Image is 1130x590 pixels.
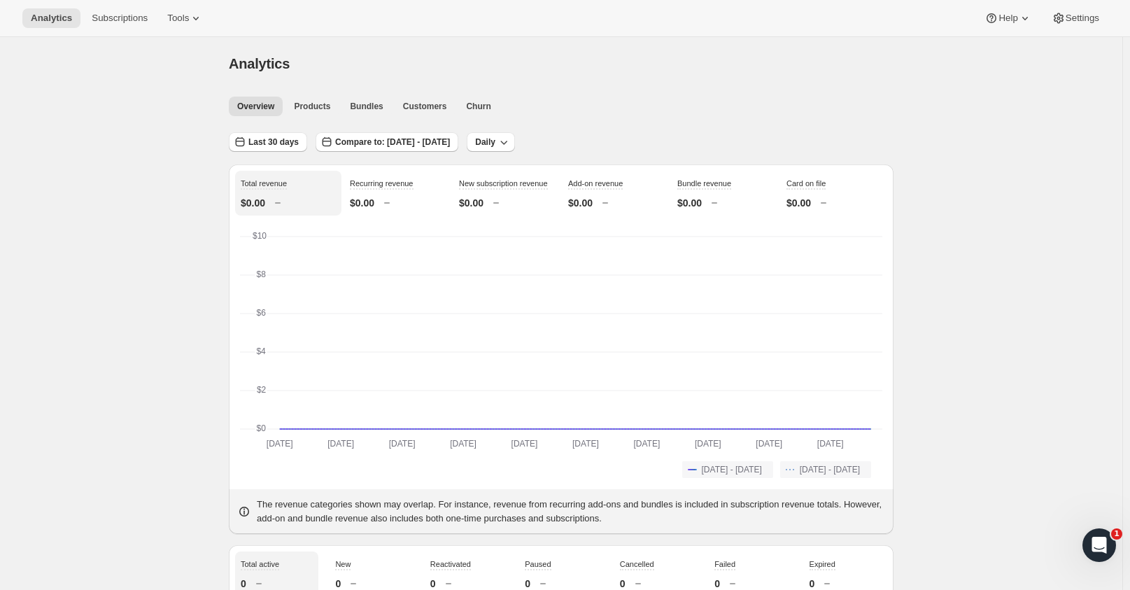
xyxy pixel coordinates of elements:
[159,8,211,28] button: Tools
[83,8,156,28] button: Subscriptions
[167,13,189,24] span: Tools
[633,439,660,449] text: [DATE]
[257,385,267,395] text: $2
[810,560,835,568] span: Expired
[780,461,871,478] button: [DATE] - [DATE]
[786,196,811,210] p: $0.00
[350,179,414,188] span: Recurring revenue
[459,179,548,188] span: New subscription revenue
[335,560,351,568] span: New
[253,231,267,241] text: $10
[294,101,330,112] span: Products
[525,560,551,568] span: Paused
[572,439,599,449] text: [DATE]
[695,439,721,449] text: [DATE]
[620,560,654,568] span: Cancelled
[257,498,885,526] p: The revenue categories shown may overlap. For instance, revenue from recurring add-ons and bundle...
[976,8,1040,28] button: Help
[1082,528,1116,562] iframe: Intercom live chat
[511,439,538,449] text: [DATE]
[475,136,495,148] span: Daily
[1066,13,1099,24] span: Settings
[450,439,476,449] text: [DATE]
[702,464,762,475] span: [DATE] - [DATE]
[403,101,447,112] span: Customers
[459,196,483,210] p: $0.00
[316,132,458,152] button: Compare to: [DATE] - [DATE]
[237,101,274,112] span: Overview
[714,560,735,568] span: Failed
[1111,528,1122,540] span: 1
[248,136,299,148] span: Last 30 days
[327,439,354,449] text: [DATE]
[257,308,267,318] text: $6
[568,196,593,210] p: $0.00
[677,196,702,210] p: $0.00
[257,423,267,433] text: $0
[389,439,416,449] text: [DATE]
[92,13,148,24] span: Subscriptions
[229,132,307,152] button: Last 30 days
[31,13,72,24] span: Analytics
[568,179,623,188] span: Add-on revenue
[682,461,773,478] button: [DATE] - [DATE]
[1043,8,1108,28] button: Settings
[22,8,80,28] button: Analytics
[467,132,515,152] button: Daily
[800,464,860,475] span: [DATE] - [DATE]
[756,439,782,449] text: [DATE]
[229,56,290,71] span: Analytics
[998,13,1017,24] span: Help
[786,179,826,188] span: Card on file
[430,560,471,568] span: Reactivated
[256,269,266,279] text: $8
[335,136,450,148] span: Compare to: [DATE] - [DATE]
[241,560,279,568] span: Total active
[267,439,293,449] text: [DATE]
[350,196,374,210] p: $0.00
[817,439,844,449] text: [DATE]
[241,196,265,210] p: $0.00
[241,179,287,188] span: Total revenue
[677,179,731,188] span: Bundle revenue
[466,101,490,112] span: Churn
[350,101,383,112] span: Bundles
[256,346,266,356] text: $4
